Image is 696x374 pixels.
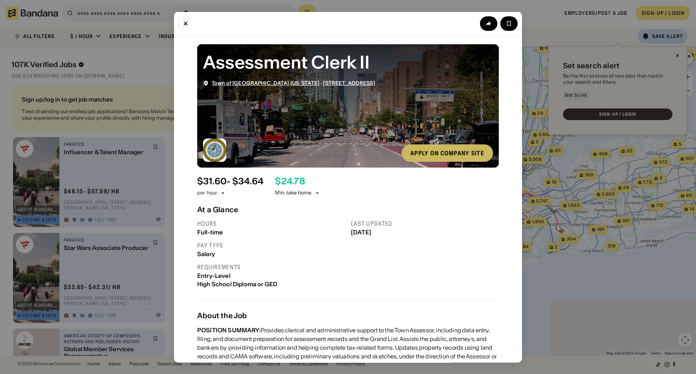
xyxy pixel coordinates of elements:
div: Min. take home [275,189,320,197]
div: $ 31.60 - $34.64 [197,176,264,186]
div: per hour [197,189,217,197]
div: Assessment Clerk II [203,50,493,74]
div: Last updated [351,219,499,227]
div: Pay type [197,241,345,249]
button: Close [178,16,193,30]
div: Salary [197,250,345,257]
div: At a Glance [197,205,499,214]
div: Requirements [197,263,345,271]
div: About the Job [197,311,499,320]
div: Provides clerical and administrative support to the Town Assessor, including data entry, filing, ... [197,326,499,369]
img: Town of Farmington Connecticut logo [203,138,226,161]
div: Hours [197,219,345,227]
div: High School Diploma or GED [197,280,345,287]
div: Apply on company site [410,150,484,156]
div: Full-time [197,229,345,235]
a: Town of [GEOGRAPHIC_DATA] [US_STATE] [212,79,319,86]
div: [DATE] [351,229,499,235]
div: · [212,80,375,86]
div: POSITION SUMMARY: [197,326,261,334]
div: $ 24.78 [275,176,305,186]
div: Entry-Level [197,272,345,279]
a: [STREET_ADDRESS] [323,79,375,86]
